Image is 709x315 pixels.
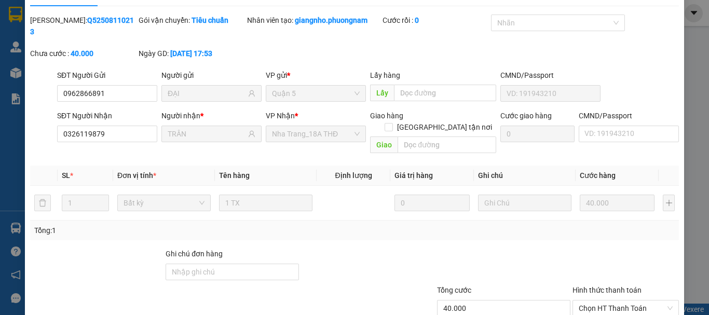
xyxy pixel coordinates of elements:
span: [GEOGRAPHIC_DATA] tận nơi [393,121,496,133]
div: Chưa cước : [30,48,137,59]
span: Giao hàng [370,112,403,120]
span: Bất kỳ [124,195,204,211]
div: Người nhận [161,110,262,121]
span: Lấy [370,85,394,101]
button: delete [34,195,51,211]
div: SĐT Người Nhận [57,110,157,121]
span: Đơn vị tính [117,171,156,180]
span: Tổng cước [437,286,471,294]
label: Ghi chú đơn hàng [166,250,223,258]
span: SL [62,171,70,180]
span: Cước hàng [580,171,616,180]
th: Ghi chú [474,166,576,186]
div: [PERSON_NAME]: [30,15,137,37]
b: 40.000 [71,49,93,58]
input: Cước giao hàng [500,126,575,142]
span: Giao [370,136,398,153]
div: VP gửi [266,70,366,81]
div: SĐT Người Gửi [57,70,157,81]
div: CMND/Passport [579,110,679,121]
b: [DATE] 17:53 [170,49,212,58]
span: Định lượng [335,171,372,180]
label: Cước giao hàng [500,112,552,120]
span: user [248,90,255,97]
span: VP Nhận [266,112,295,120]
div: CMND/Passport [500,70,601,81]
div: Người gửi [161,70,262,81]
input: Dọc đường [394,85,496,101]
div: Cước rồi : [383,15,489,26]
b: Phương Nam Express [13,67,57,134]
b: [DOMAIN_NAME] [87,39,143,48]
input: 0 [394,195,469,211]
span: user [248,130,255,138]
input: Dọc đường [398,136,496,153]
span: Nha Trang_18A THĐ [272,126,360,142]
b: Tiêu chuẩn [192,16,228,24]
input: Ghi chú đơn hàng [166,264,299,280]
label: Hình thức thanh toán [572,286,642,294]
span: Quận 5 [272,86,360,101]
b: Gửi khách hàng [64,15,103,64]
input: Tên người gửi [168,88,246,99]
input: Tên người nhận [168,128,246,140]
b: giangnho.phuongnam [295,16,367,24]
b: 0 [415,16,419,24]
input: 0 [580,195,655,211]
span: Lấy hàng [370,71,400,79]
li: (c) 2017 [87,49,143,62]
img: logo.jpg [113,13,138,38]
div: Gói vận chuyển: [139,15,245,26]
div: Tổng: 1 [34,225,275,236]
div: Nhân viên tạo: [247,15,380,26]
span: Giá trị hàng [394,171,433,180]
input: Ghi Chú [478,195,571,211]
button: plus [663,195,675,211]
input: VD: Bàn, Ghế [219,195,312,211]
div: Ngày GD: [139,48,245,59]
input: VD: 191943210 [500,85,601,102]
span: Tên hàng [219,171,250,180]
